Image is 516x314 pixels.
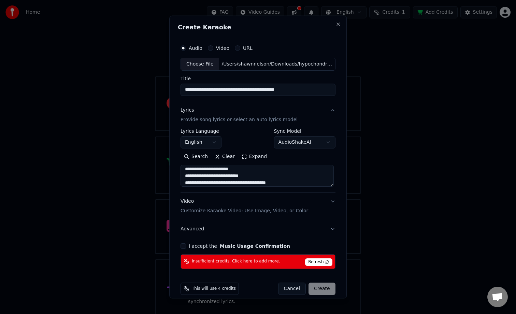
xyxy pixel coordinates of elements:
[181,58,219,70] div: Choose File
[181,107,194,114] div: Lyrics
[216,46,229,51] label: Video
[181,151,211,162] button: Search
[189,46,202,51] label: Audio
[181,208,308,214] p: Customize Karaoke Video: Use Image, Video, or Color
[181,198,308,214] div: Video
[181,101,335,129] button: LyricsProvide song lyrics or select an auto lyrics model
[305,258,332,266] span: Refresh
[219,61,335,68] div: /Users/shawnnelson/Downloads/hypochondriac%20-%20brakence%20-%20SoundLoadMate.com.mp3
[243,46,253,51] label: URL
[178,24,338,30] h2: Create Karaoke
[192,286,236,291] span: This will use 4 credits
[192,259,280,264] span: Insufficient credits. Click here to add more.
[181,192,335,220] button: VideoCustomize Karaoke Video: Use Image, Video, or Color
[220,244,290,248] button: I accept the
[181,76,335,81] label: Title
[211,151,238,162] button: Clear
[278,283,306,295] button: Cancel
[181,129,335,192] div: LyricsProvide song lyrics or select an auto lyrics model
[181,129,221,133] label: Lyrics Language
[189,244,290,248] label: I accept the
[181,220,335,238] button: Advanced
[181,116,298,123] p: Provide song lyrics or select an auto lyrics model
[274,129,335,133] label: Sync Model
[238,151,270,162] button: Expand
